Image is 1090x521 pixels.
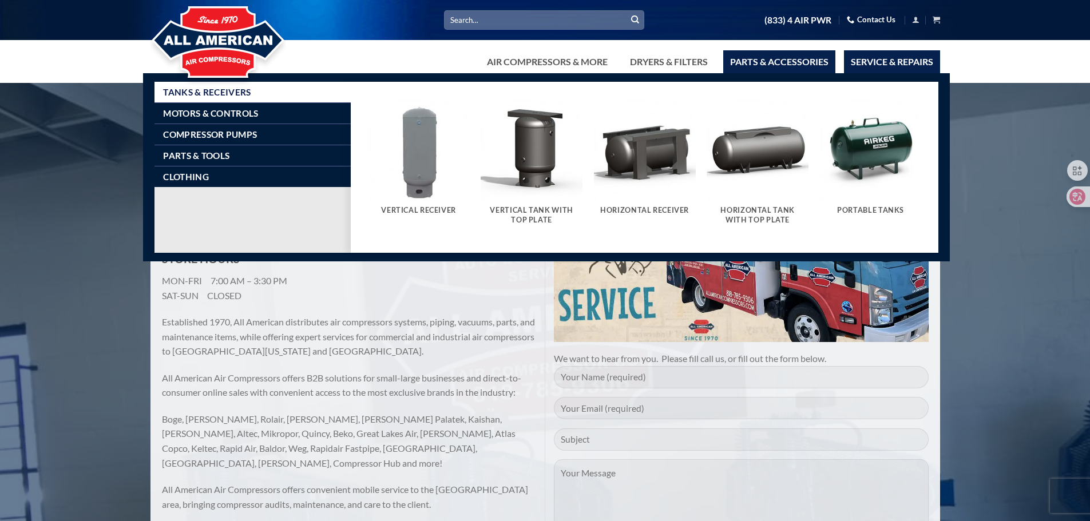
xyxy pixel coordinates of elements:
input: Your Name (required) [554,366,929,388]
input: Your Email (required) [554,397,929,419]
a: Login [912,13,919,27]
img: Portable Tanks [820,99,922,201]
img: Horizontal Tank With Top Plate [707,99,808,201]
a: (833) 4 AIR PWR [764,10,831,30]
h5: Portable Tanks [826,206,916,215]
a: Visit product category Vertical Tank With Top Plate [481,99,582,236]
h5: Vertical Receiver [374,206,464,215]
span: Tanks & Receivers [163,88,251,97]
p: Boge, [PERSON_NAME], Rolair, [PERSON_NAME], [PERSON_NAME] Palatek, Kaishan, [PERSON_NAME], Altec,... [162,412,537,470]
img: Vertical Tank With Top Plate [481,99,582,201]
a: Parts & Accessories [723,50,835,73]
a: Contact Us [847,11,895,29]
p: All American Air Compressors offers B2B solutions for small-large businesses and direct-to-consum... [162,371,537,400]
span: Clothing [163,172,208,181]
img: Horizontal Receiver [594,99,696,201]
button: Submit [627,11,644,29]
span: Compressor Pumps [163,130,257,139]
h5: Horizontal Receiver [600,206,690,215]
a: Dryers & Filters [623,50,715,73]
a: Service & Repairs [844,50,940,73]
a: Visit product category Vertical Receiver [368,99,470,226]
span: Parts & Tools [163,151,229,160]
p: We want to hear from you. Please fill call us, or fill out the form below. [554,351,929,366]
p: All American Air Compressors offers convenient mobile service to the [GEOGRAPHIC_DATA] area, brin... [162,482,537,511]
img: Vertical Receiver [368,99,470,201]
h5: Vertical Tank With Top Plate [486,206,577,225]
p: MON-FRI 7:00 AM – 3:30 PM SAT-SUN CLOSED [162,273,537,303]
p: Established 1970, All American distributes air compressors systems, piping, vacuums, parts, and m... [162,315,537,359]
input: Subject [554,428,929,451]
h5: Horizontal Tank With Top Plate [712,206,803,225]
input: Search… [444,10,644,29]
a: Visit product category Horizontal Receiver [594,99,696,226]
a: Visit product category Horizontal Tank With Top Plate [707,99,808,236]
a: Air Compressors & More [480,50,615,73]
a: Visit product category Portable Tanks [820,99,922,226]
span: Motors & Controls [163,109,258,118]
